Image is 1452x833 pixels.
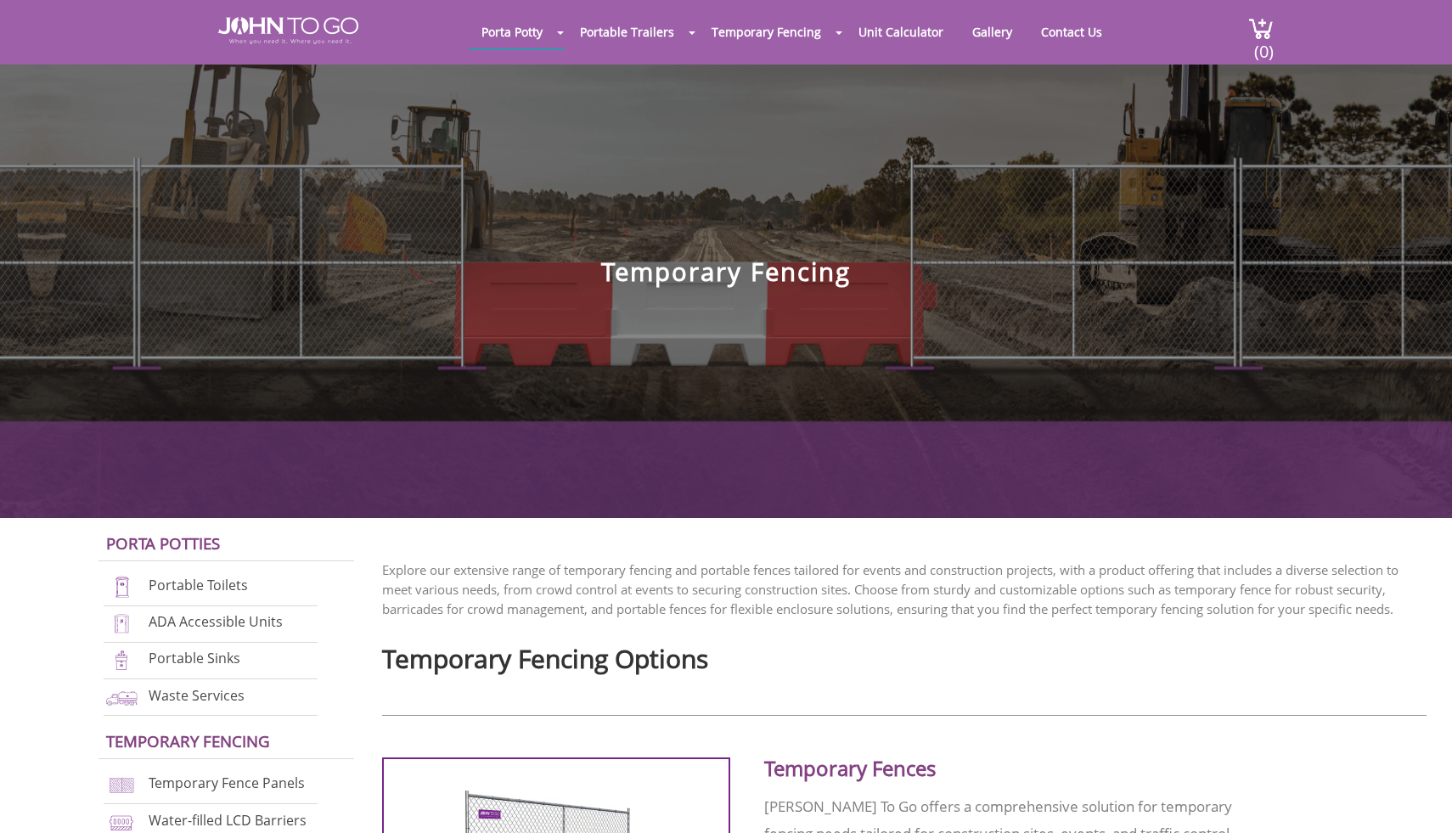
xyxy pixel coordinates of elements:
[764,757,1261,785] h2: Temporary Fences
[1384,765,1452,833] button: Live Chat
[149,686,245,705] a: Waste Services
[149,613,283,632] a: ADA Accessible Units
[699,15,834,48] a: Temporary Fencing
[1028,15,1115,48] a: Contact Us
[1248,17,1274,40] img: cart a
[104,576,140,599] img: portable-toilets-new.png
[846,15,956,48] a: Unit Calculator
[149,811,307,830] a: Water-filled LCD Barriers
[149,650,240,668] a: Portable Sinks
[104,686,140,709] img: waste-services-new.png
[106,532,220,554] a: Porta Potties
[106,730,270,751] a: Temporary Fencing
[149,774,305,793] a: Temporary Fence Panels
[104,649,140,672] img: portable-sinks-new.png
[382,636,1427,673] h2: Temporary Fencing Options
[469,15,555,48] a: Porta Potty
[149,576,248,594] a: Portable Toilets
[104,612,140,635] img: ADA-units-new.png
[382,560,1427,619] p: Explore our extensive range of temporary fencing and portable fences tailored for events and cons...
[960,15,1025,48] a: Gallery
[567,15,687,48] a: Portable Trailers
[104,774,140,796] img: chan-link-fencing-new.png
[218,17,358,44] img: JOHN to go
[1253,26,1274,63] span: (0)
